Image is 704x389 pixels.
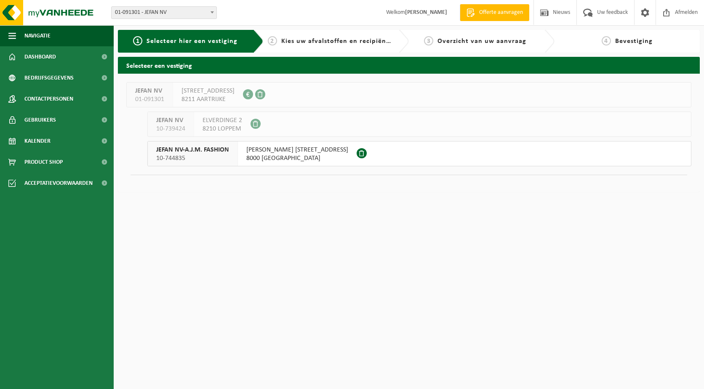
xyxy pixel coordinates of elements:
[24,46,56,67] span: Dashboard
[460,4,529,21] a: Offerte aanvragen
[24,152,63,173] span: Product Shop
[24,67,74,88] span: Bedrijfsgegevens
[181,95,235,104] span: 8211 AARTRIJKE
[203,116,242,125] span: ELVERDINGE 2
[24,109,56,131] span: Gebruikers
[424,36,433,45] span: 3
[405,9,447,16] strong: [PERSON_NAME]
[24,173,93,194] span: Acceptatievoorwaarden
[24,25,51,46] span: Navigatie
[615,38,653,45] span: Bevestiging
[133,36,142,45] span: 1
[156,146,229,154] span: JEFAN NV-A.J.M. FASHION
[24,88,73,109] span: Contactpersonen
[181,87,235,95] span: [STREET_ADDRESS]
[156,125,185,133] span: 10-739424
[268,36,277,45] span: 2
[147,141,691,166] button: JEFAN NV-A.J.M. FASHION 10-744835 [PERSON_NAME] [STREET_ADDRESS]8000 [GEOGRAPHIC_DATA]
[437,38,526,45] span: Overzicht van uw aanvraag
[281,38,397,45] span: Kies uw afvalstoffen en recipiënten
[147,38,237,45] span: Selecteer hier een vestiging
[602,36,611,45] span: 4
[118,57,700,73] h2: Selecteer een vestiging
[246,146,348,154] span: [PERSON_NAME] [STREET_ADDRESS]
[156,154,229,163] span: 10-744835
[203,125,242,133] span: 8210 LOPPEM
[111,6,217,19] span: 01-091301 - JEFAN NV
[24,131,51,152] span: Kalender
[135,87,164,95] span: JEFAN NV
[135,95,164,104] span: 01-091301
[156,116,185,125] span: JEFAN NV
[112,7,216,19] span: 01-091301 - JEFAN NV
[246,154,348,163] span: 8000 [GEOGRAPHIC_DATA]
[477,8,525,17] span: Offerte aanvragen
